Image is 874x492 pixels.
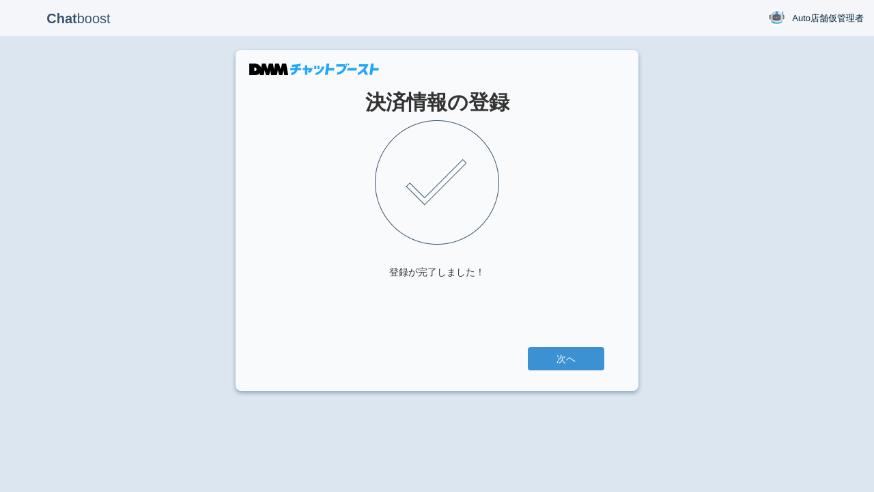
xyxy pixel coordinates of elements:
[528,347,604,370] a: 次へ
[768,9,785,26] img: User Image
[792,12,864,25] span: Auto店舗仮管理者
[46,11,76,26] b: Chat
[10,1,147,36] p: boost
[270,91,604,113] h1: 決済情報の登録
[389,265,485,279] div: 登録が完了しました！
[375,120,499,245] img: check.png
[249,64,379,75] img: DMMチャットブースト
